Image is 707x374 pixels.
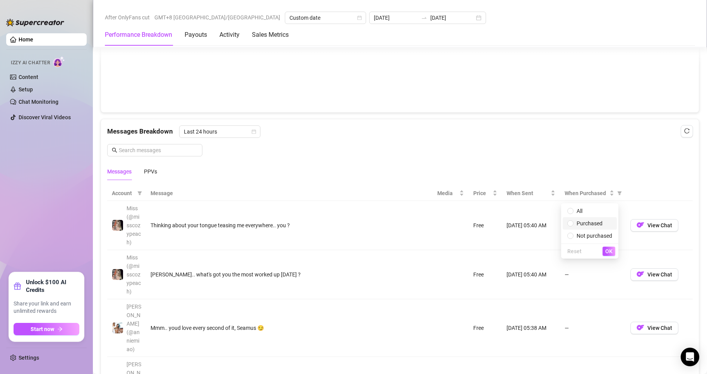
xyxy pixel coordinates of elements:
[605,248,613,254] span: OK
[112,220,123,231] img: Miss (@misscozypeach)
[502,250,560,299] td: [DATE] 05:40 AM
[630,224,678,230] a: OFView Chat
[151,221,428,230] div: Thinking about your tongue teasing me everywhere.. you ?
[507,189,549,197] span: When Sent
[184,126,256,137] span: Last 24 hours
[577,220,603,226] span: Purchased
[564,247,585,256] button: Reset
[577,233,612,239] span: Not purchased
[112,323,123,333] img: Annie (@anniemiao)
[577,208,582,214] span: All
[19,36,33,43] a: Home
[14,300,79,315] span: Share your link and earn unlimited rewards
[14,323,79,335] button: Start nowarrow-right
[502,299,560,357] td: [DATE] 05:38 AM
[630,219,678,232] button: OFView Chat
[617,191,622,196] span: filter
[11,59,50,67] span: Izzy AI Chatter
[19,74,38,80] a: Content
[469,186,502,201] th: Price
[105,12,150,23] span: After OnlyFans cut
[469,201,502,250] td: Free
[119,146,198,154] input: Search messages
[684,128,690,134] span: reload
[630,326,678,333] a: OFView Chat
[151,324,428,332] div: Mmm.. youd love every second of it, Seamus 😏
[137,191,142,196] span: filter
[560,186,626,201] th: When Purchased
[473,189,491,197] span: Price
[127,254,141,295] span: Miss (@misscozypeach)
[6,19,64,26] img: logo-BBDzfeDw.svg
[105,30,172,39] div: Performance Breakdown
[630,322,678,334] button: OFView Chat
[502,201,560,250] td: [DATE] 05:40 AM
[357,15,362,20] span: calendar
[421,15,427,21] span: swap-right
[560,250,626,299] td: —
[421,15,427,21] span: to
[560,299,626,357] td: —
[252,30,289,39] div: Sales Metrics
[14,282,21,290] span: gift
[154,12,280,23] span: GMT+8 [GEOGRAPHIC_DATA]/[GEOGRAPHIC_DATA]
[112,269,123,280] img: Miss (@misscozypeach)
[252,129,256,134] span: calendar
[219,30,240,39] div: Activity
[437,189,458,197] span: Media
[647,222,672,228] span: View Chat
[112,189,134,197] span: Account
[144,167,157,176] div: PPVs
[127,205,141,245] span: Miss (@misscozypeach)
[374,14,418,22] input: Start date
[19,114,71,120] a: Discover Viral Videos
[127,304,141,352] span: [PERSON_NAME] (@anniemiao)
[565,189,608,197] span: When Purchased
[112,148,117,153] span: search
[151,270,428,279] div: [PERSON_NAME].. what's got you the most worked up [DATE] ?
[19,86,33,93] a: Setup
[469,250,502,299] td: Free
[57,326,63,332] span: arrow-right
[616,187,623,199] span: filter
[136,187,144,199] span: filter
[31,326,54,332] span: Start now
[430,14,474,22] input: End date
[630,268,678,281] button: OFView Chat
[603,247,615,256] button: OK
[637,270,644,278] img: OF
[681,348,699,366] div: Open Intercom Messenger
[647,271,672,278] span: View Chat
[19,99,58,105] a: Chat Monitoring
[647,325,672,331] span: View Chat
[637,221,644,229] img: OF
[469,299,502,357] td: Free
[630,273,678,279] a: OFView Chat
[289,12,361,24] span: Custom date
[26,278,79,294] strong: Unlock $100 AI Credits
[185,30,207,39] div: Payouts
[146,186,433,201] th: Message
[637,324,644,331] img: OF
[107,125,693,138] div: Messages Breakdown
[433,186,469,201] th: Media
[53,56,65,67] img: AI Chatter
[19,355,39,361] a: Settings
[560,201,626,250] td: —
[502,186,560,201] th: When Sent
[107,167,132,176] div: Messages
